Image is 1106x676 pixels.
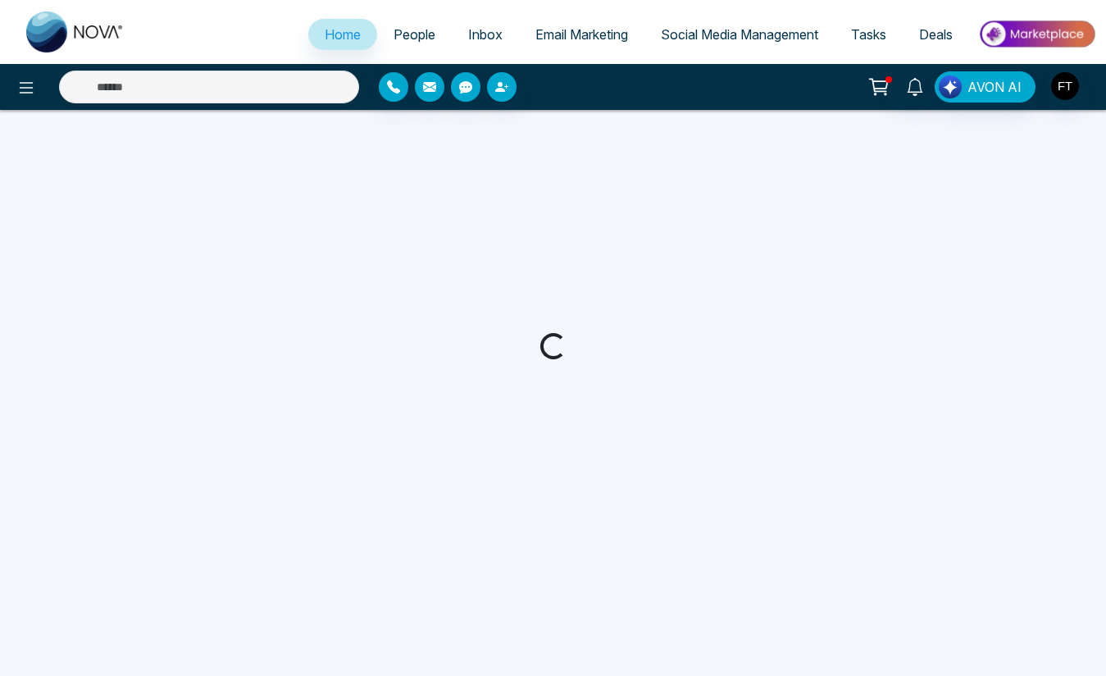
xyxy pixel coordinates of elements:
[519,19,644,50] a: Email Marketing
[452,19,519,50] a: Inbox
[919,26,953,43] span: Deals
[535,26,628,43] span: Email Marketing
[935,71,1035,103] button: AVON AI
[308,19,377,50] a: Home
[394,26,435,43] span: People
[325,26,361,43] span: Home
[939,75,962,98] img: Lead Flow
[26,11,125,53] img: Nova CRM Logo
[644,19,835,50] a: Social Media Management
[977,16,1096,53] img: Market-place.gif
[661,26,818,43] span: Social Media Management
[468,26,503,43] span: Inbox
[967,77,1022,97] span: AVON AI
[1051,72,1079,100] img: User Avatar
[377,19,452,50] a: People
[903,19,969,50] a: Deals
[835,19,903,50] a: Tasks
[851,26,886,43] span: Tasks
